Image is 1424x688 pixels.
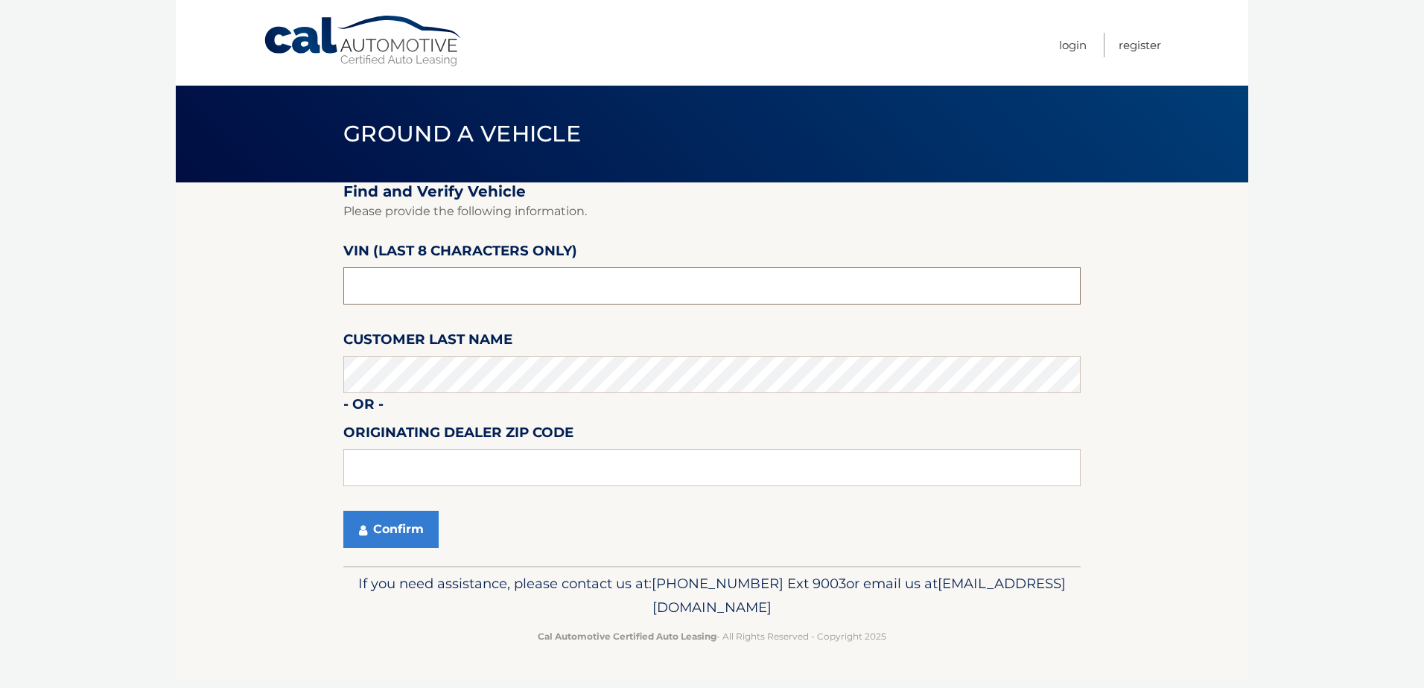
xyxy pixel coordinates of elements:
[343,511,439,548] button: Confirm
[353,628,1071,644] p: - All Rights Reserved - Copyright 2025
[652,575,846,592] span: [PHONE_NUMBER] Ext 9003
[343,328,512,356] label: Customer Last Name
[343,120,581,147] span: Ground a Vehicle
[538,631,716,642] strong: Cal Automotive Certified Auto Leasing
[343,421,573,449] label: Originating Dealer Zip Code
[343,201,1081,222] p: Please provide the following information.
[343,393,384,421] label: - or -
[1059,33,1087,57] a: Login
[1119,33,1161,57] a: Register
[343,240,577,267] label: VIN (last 8 characters only)
[353,572,1071,619] p: If you need assistance, please contact us at: or email us at
[343,182,1081,201] h2: Find and Verify Vehicle
[263,15,464,68] a: Cal Automotive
